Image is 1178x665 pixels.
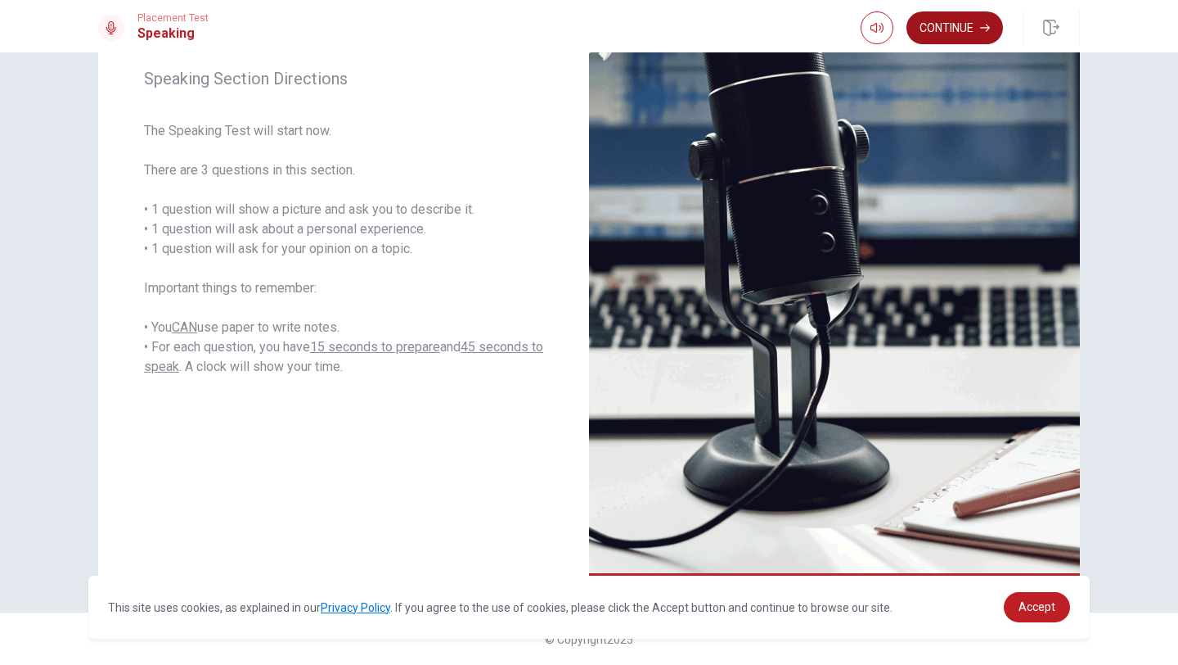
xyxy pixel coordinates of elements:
h1: Speaking [137,24,209,43]
div: cookieconsent [88,576,1090,639]
span: Placement Test [137,12,209,24]
span: © Copyright 2025 [545,633,633,646]
a: dismiss cookie message [1004,592,1070,622]
u: CAN [172,319,197,335]
span: Accept [1018,600,1055,613]
u: 15 seconds to prepare [310,339,440,355]
a: Privacy Policy [321,601,390,614]
button: Continue [906,11,1003,44]
span: Speaking Section Directions [144,69,543,88]
span: The Speaking Test will start now. There are 3 questions in this section. • 1 question will show a... [144,121,543,377]
span: This site uses cookies, as explained in our . If you agree to the use of cookies, please click th... [108,601,892,614]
